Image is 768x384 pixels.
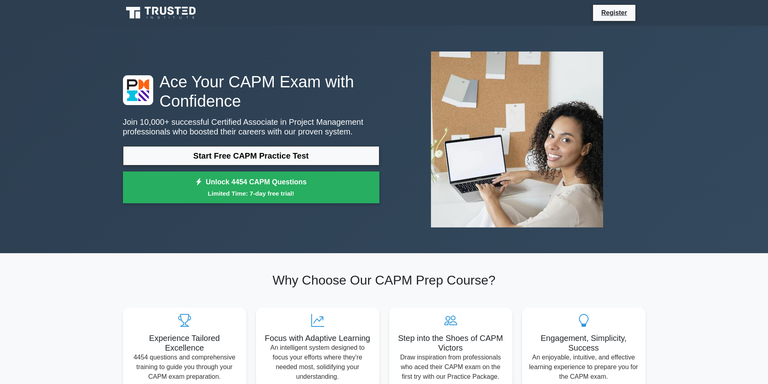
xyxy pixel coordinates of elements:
[123,171,379,204] a: Unlock 4454 CAPM QuestionsLimited Time: 7-day free trial!
[529,333,639,353] h5: Engagement, Simplicity, Success
[596,8,632,18] a: Register
[395,353,506,382] p: Draw inspiration from professionals who aced their CAPM exam on the first try with our Practice P...
[262,333,373,343] h5: Focus with Adaptive Learning
[123,146,379,165] a: Start Free CAPM Practice Test
[123,117,379,136] p: Join 10,000+ successful Certified Associate in Project Management professionals who boosted their...
[123,72,379,111] h1: Ace Your CAPM Exam with Confidence
[129,353,240,382] p: 4454 questions and comprehensive training to guide you through your CAPM exam preparation.
[123,273,645,288] h2: Why Choose Our CAPM Prep Course?
[262,343,373,382] p: An intelligent system designed to focus your efforts where they're needed most, solidifying your ...
[129,333,240,353] h5: Experience Tailored Excellence
[395,333,506,353] h5: Step into the Shoes of CAPM Victors
[133,189,369,198] small: Limited Time: 7-day free trial!
[529,353,639,382] p: An enjoyable, intuitive, and effective learning experience to prepare you for the CAPM exam.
